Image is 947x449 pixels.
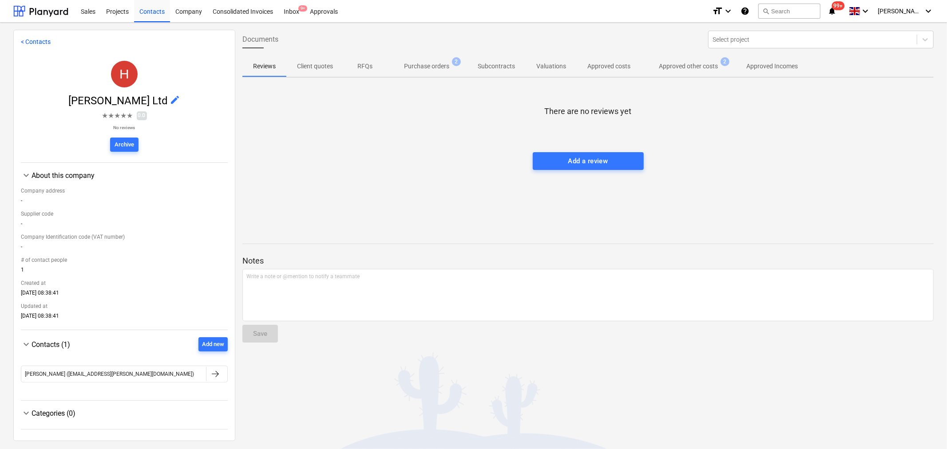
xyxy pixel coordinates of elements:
div: Contacts (1)Add new [21,351,228,393]
div: - [21,221,228,230]
p: Approved other costs [659,62,718,71]
div: # of contact people [21,253,228,267]
div: - [21,197,228,207]
div: Add a review [568,155,608,167]
button: Archive [110,138,139,152]
i: Knowledge base [741,6,749,16]
i: keyboard_arrow_down [860,6,871,16]
p: RFQs [354,62,376,71]
div: Categories (0) [21,418,228,422]
div: About this company [32,171,228,180]
div: About this company [21,181,228,323]
span: Contacts (1) [32,340,70,349]
div: Hird [111,61,138,87]
span: Documents [242,34,278,45]
div: Archive [115,140,134,150]
p: Client quotes [297,62,333,71]
div: Updated at [21,299,228,313]
p: Valuations [536,62,566,71]
i: notifications [828,6,836,16]
span: ★ [121,110,127,121]
span: ★ [115,110,121,121]
span: [PERSON_NAME] Ltd [68,95,170,107]
div: Contacts (1)Add new [21,337,228,351]
div: [DATE] 08:38:41 [21,290,228,299]
p: Purchase orders [404,62,449,71]
i: format_size [712,6,723,16]
div: Add new [202,339,224,350]
div: Company Identification code (VAT number) [21,230,228,244]
div: Supplier code [21,207,228,221]
div: [DATE] 08:38:41 [21,313,228,323]
p: Notes [242,256,934,266]
p: There are no reviews yet [545,106,632,117]
span: 2 [452,57,461,66]
span: keyboard_arrow_down [21,170,32,181]
i: keyboard_arrow_down [923,6,934,16]
button: Add a review [533,152,644,170]
span: ★ [108,110,115,121]
div: 1 [21,267,228,276]
a: < Contacts [21,38,51,45]
span: edit [170,95,180,105]
div: - [21,244,228,253]
span: keyboard_arrow_down [21,408,32,418]
span: 9+ [298,5,307,12]
span: search [762,8,769,15]
span: keyboard_arrow_down [21,339,32,350]
div: Created at [21,276,228,290]
p: Approved Incomes [746,62,798,71]
p: Subcontracts [478,62,515,71]
span: H [119,67,129,81]
div: About this company [21,170,228,181]
span: ★ [102,110,108,121]
p: Approved costs [587,62,630,71]
div: [PERSON_NAME] ([EMAIL_ADDRESS][PERSON_NAME][DOMAIN_NAME]) [25,371,194,377]
span: 99+ [832,1,845,10]
button: Search [758,4,820,19]
p: No reviews [102,125,147,130]
iframe: Chat Widget [903,406,947,449]
span: 0.0 [137,111,147,120]
div: Categories (0) [32,409,228,417]
button: Add new [198,337,228,351]
span: 2 [721,57,729,66]
span: [PERSON_NAME] [878,8,922,15]
div: Company address [21,184,228,197]
span: ★ [127,110,133,121]
p: Reviews [253,62,276,71]
div: Categories (0) [21,408,228,418]
i: keyboard_arrow_down [723,6,733,16]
